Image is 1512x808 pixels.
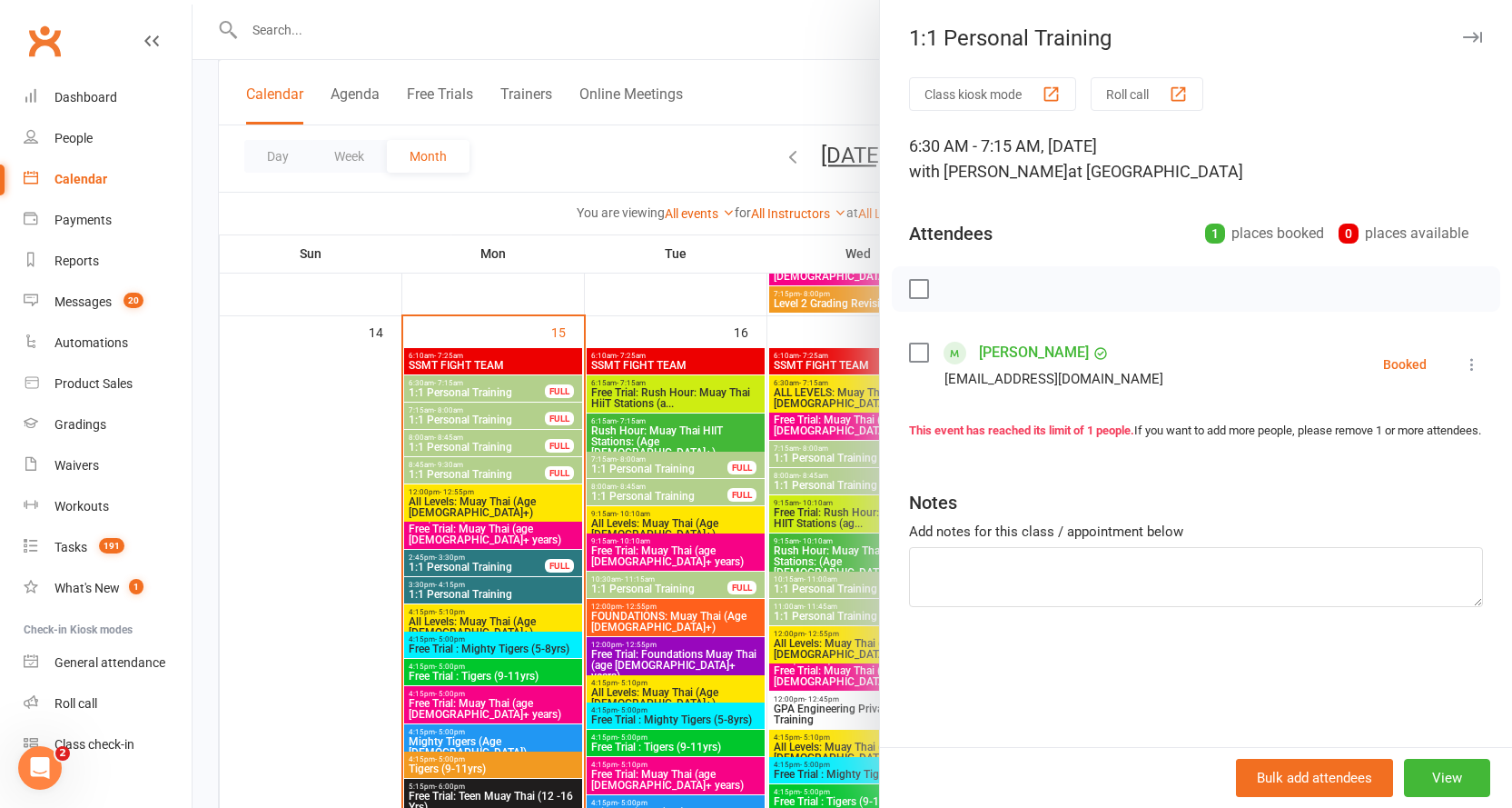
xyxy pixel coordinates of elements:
div: If you want to add more people, please remove 1 or more attendees. [909,422,1483,441]
div: Calendar [54,172,107,186]
a: Roll call [24,683,192,724]
div: Tasks [54,540,87,554]
a: Messages 20 [24,282,192,323]
button: Bulk add attendees [1236,759,1393,797]
a: Clubworx [22,18,67,64]
div: Notes [909,490,957,515]
strong: This event has reached its limit of 1 people. [909,424,1134,437]
div: Product Sales [54,376,133,391]
a: Calendar [24,159,192,200]
div: Payments [54,213,112,227]
a: Product Sales [24,364,192,404]
a: Class kiosk mode [24,724,192,765]
span: with [PERSON_NAME] [909,162,1068,181]
div: Attendees [909,221,993,246]
div: Gradings [54,417,106,432]
a: Reports [24,241,192,282]
a: General attendance kiosk mode [24,643,192,683]
a: [PERSON_NAME] [979,338,1089,367]
a: Waivers [24,445,192,486]
div: General attendance [54,655,165,670]
a: Gradings [24,404,192,445]
div: Add notes for this class / appointment below [909,521,1483,543]
button: Roll call [1091,77,1203,111]
div: Messages [54,294,112,309]
div: People [54,131,93,145]
a: What's New1 [24,568,192,609]
div: places available [1339,221,1468,246]
div: Automations [54,335,128,350]
div: Reports [54,254,99,268]
span: 20 [124,293,143,308]
a: Automations [24,323,192,364]
span: at [GEOGRAPHIC_DATA] [1068,162,1243,181]
a: People [24,118,192,159]
div: 1 [1205,224,1225,244]
div: Workouts [54,499,109,514]
div: 1:1 Personal Training [880,25,1512,51]
div: Class check-in [54,737,134,752]
a: Dashboard [24,77,192,118]
button: View [1404,759,1490,797]
div: Roll call [54,696,97,711]
div: Booked [1383,358,1427,371]
span: 191 [99,538,124,554]
span: 1 [129,579,143,594]
a: Payments [24,200,192,241]
div: 6:30 AM - 7:15 AM, [DATE] [909,134,1483,185]
div: What's New [54,581,120,595]
a: Tasks 191 [24,527,192,568]
a: Workouts [24,486,192,527]
iframe: Intercom live chat [18,746,62,790]
span: 2 [55,746,70,761]
div: places booked [1205,221,1324,246]
div: Dashboard [54,90,117,105]
button: Class kiosk mode [909,77,1076,111]
div: [EMAIL_ADDRESS][DOMAIN_NAME] [944,367,1163,391]
div: 0 [1339,224,1359,244]
div: Waivers [54,458,99,473]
